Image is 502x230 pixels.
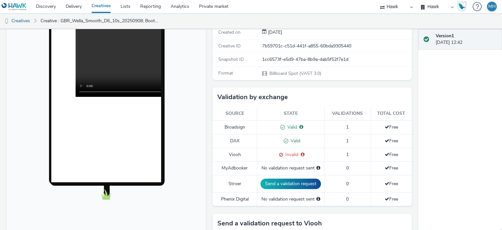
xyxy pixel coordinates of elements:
[262,43,411,49] div: 7b59701c-c51d-441f-a855-60bda9305440
[212,134,257,148] td: DAX
[212,107,257,120] th: Source
[385,181,398,187] span: Free
[212,148,257,162] td: Viooh
[346,138,349,144] span: 1
[260,165,321,171] div: No validation request sent
[316,165,320,171] div: Please select a deal below and click on Send to send a validation request to MyAdbooker.
[457,1,467,12] img: Hawk Academy
[260,179,321,189] button: Send a validation request
[267,29,282,35] span: [DATE]
[436,33,454,39] strong: Version 1
[218,70,233,76] span: Format
[346,124,349,130] span: 1
[218,43,241,49] span: Creative ID
[346,165,349,171] span: 0
[267,29,282,36] div: Creation 08 September 2025, 12:42
[288,138,300,144] span: Valid
[385,151,398,158] span: Free
[260,196,321,203] div: No validation request sent
[37,13,163,29] a: Creative : GBR_Wella_Smooth_D6_10s_20250908; Boots_100m_V1
[283,151,298,158] span: Invalid
[346,196,349,202] span: 0
[212,120,257,134] td: Broadsign
[285,124,297,130] span: Valid
[457,1,469,12] a: Hawk Academy
[316,196,320,203] div: Please select a deal below and click on Send to send a validation request to Phenix Digital.
[371,107,412,120] th: Total cost
[217,219,322,228] h3: Send a validation request to Viooh
[385,138,398,144] span: Free
[385,196,398,202] span: Free
[262,56,411,63] div: 1cc6573f-e5d9-47ba-8b9a-dab5f52f7e1d
[2,3,27,11] img: undefined Logo
[346,181,349,187] span: 0
[488,2,496,11] div: MH
[218,56,244,62] span: Snapshot ID
[325,107,371,120] th: Validations
[212,162,257,175] td: MyAdbooker
[269,70,321,77] span: Billboard Spot (VAST 3.0)
[385,124,398,130] span: Free
[212,175,257,192] td: Stroer
[436,33,497,46] div: [DATE] 12:42
[3,18,10,25] img: dooh
[385,165,398,171] span: Free
[212,192,257,206] td: Phenix Digital
[346,151,349,158] span: 1
[217,92,288,102] h3: Validation by exchange
[257,107,325,120] th: State
[218,29,241,35] span: Created on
